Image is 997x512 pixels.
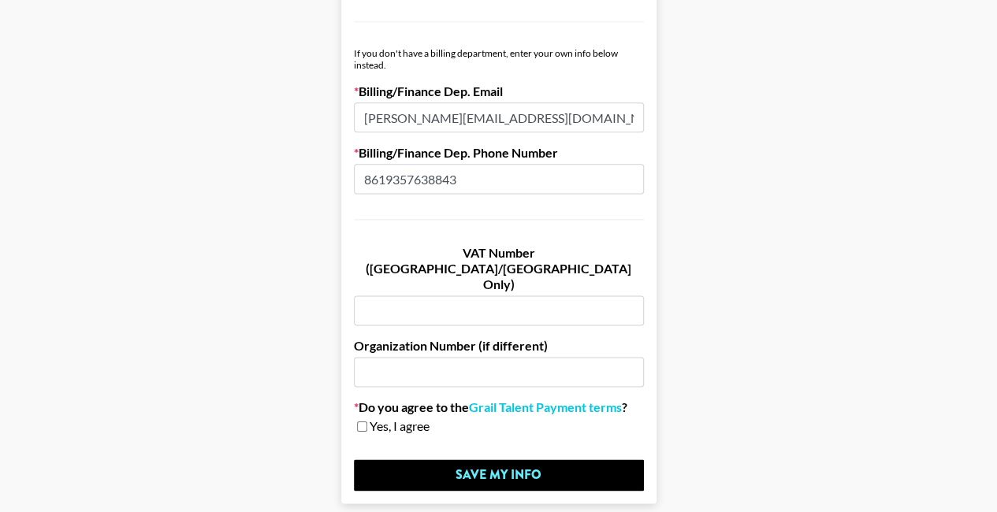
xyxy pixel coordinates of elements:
[354,83,644,99] label: Billing/Finance Dep. Email
[354,459,644,491] input: Save My Info
[370,418,430,434] span: Yes, I agree
[469,399,622,415] a: Grail Talent Payment terms
[354,338,644,354] label: Organization Number (if different)
[354,245,644,292] label: VAT Number ([GEOGRAPHIC_DATA]/[GEOGRAPHIC_DATA] Only)
[354,399,644,415] label: Do you agree to the ?
[354,47,644,71] div: If you don't have a billing department, enter your own info below instead.
[354,145,644,161] label: Billing/Finance Dep. Phone Number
